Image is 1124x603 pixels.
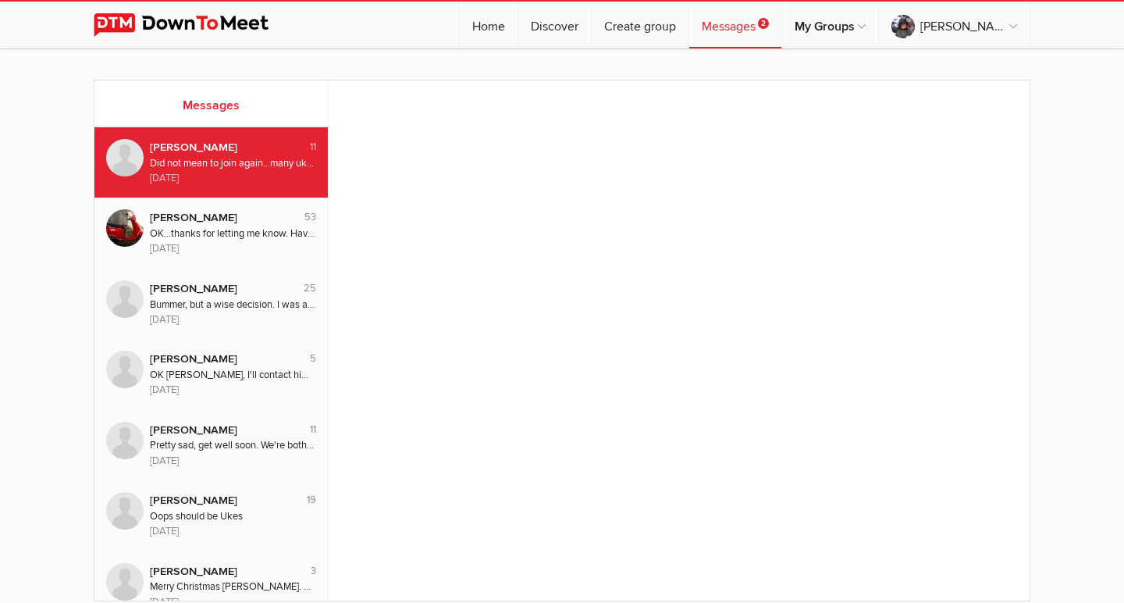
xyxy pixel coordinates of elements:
[150,298,316,312] div: Bummer, but a wise decision. I was a bit concerned as [PERSON_NAME] hates driving even without sn...
[150,422,293,439] div: [PERSON_NAME]
[150,454,316,469] div: [DATE]
[106,209,316,256] a: Brenda M 53 [PERSON_NAME] OK…thanks for letting me know. Have fun. See you next time. [DATE]
[293,493,316,508] div: 19
[150,312,316,327] div: [DATE]
[150,171,316,186] div: [DATE]
[150,227,316,241] div: OK…thanks for letting me know. Have fun. See you next time.
[150,383,316,398] div: [DATE]
[293,564,316,579] div: 3
[150,438,316,453] div: Pretty sad, get well soon. We're both ill too I think I could sing [PERSON_NAME] Blues Merry Chri...
[460,2,518,48] a: Home
[150,156,316,171] div: Did not mean to join again…many ukuleles but only 1 me. Sorry about the confusion.
[293,140,316,155] div: 11
[592,2,688,48] a: Create group
[106,563,144,601] img: Pam McDonald
[518,2,591,48] a: Discover
[293,351,316,366] div: 5
[150,580,316,594] div: Merry Christmas [PERSON_NAME]. Get well soon
[150,492,293,509] div: [PERSON_NAME]
[106,422,316,469] a: Colin Heydon 11 [PERSON_NAME] Pretty sad, get well soon. We're both ill tooI think I could sing [...
[106,139,144,177] img: Marilyn Hardabura
[106,351,144,388] img: Brian O’Rawe
[106,280,316,327] a: Sandra Heydon 25 [PERSON_NAME] Bummer, but a wise decision. I was a bit concerned as [PERSON_NAME...
[106,492,144,530] img: GillianS
[106,492,316,539] a: GillianS 19 [PERSON_NAME] Oops should be Ukes [DATE]
[782,2,878,48] a: My Groups
[150,280,293,298] div: [PERSON_NAME]
[293,423,316,437] div: 11
[758,18,769,29] span: 2
[879,2,1030,48] a: [PERSON_NAME]
[293,281,316,296] div: 25
[150,563,293,580] div: [PERSON_NAME]
[150,139,293,156] div: [PERSON_NAME]
[150,524,316,539] div: [DATE]
[689,2,781,48] a: Messages2
[150,241,316,256] div: [DATE]
[150,368,316,383] div: OK [PERSON_NAME], I'll contact him and advise I can join.
[106,96,316,115] h2: Messages
[106,422,144,459] img: Colin Heydon
[106,209,144,247] img: Brenda M
[106,139,316,186] a: Marilyn Hardabura 11 [PERSON_NAME] Did not mean to join again…many ukuleles but only 1 me. Sorry ...
[94,13,293,37] img: DownToMeet
[106,351,316,398] a: Brian O’Rawe 5 [PERSON_NAME] OK [PERSON_NAME], I'll contact him and advise I can join. [DATE]
[150,209,293,227] div: [PERSON_NAME]
[150,351,293,368] div: [PERSON_NAME]
[106,280,144,318] img: Sandra Heydon
[150,509,316,524] div: Oops should be Ukes
[293,210,316,225] div: 53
